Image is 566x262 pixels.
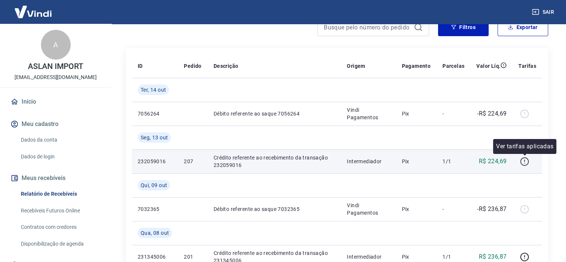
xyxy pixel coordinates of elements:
[442,158,464,165] p: 1/1
[138,158,172,165] p: 232059016
[184,253,201,261] p: 201
[347,158,390,165] p: Intermediador
[18,132,102,148] a: Dados da conta
[184,62,201,70] p: Pedido
[138,205,172,213] p: 7032365
[141,134,168,141] span: Seg, 13 out
[347,106,390,121] p: Vindi Pagamentos
[18,149,102,164] a: Dados de login
[9,116,102,132] button: Meu cadastro
[214,205,335,213] p: Débito referente ao saque 7032365
[214,62,239,70] p: Descrição
[477,205,506,214] p: -R$ 236,87
[442,110,464,117] p: -
[184,158,201,165] p: 207
[402,253,431,261] p: Pix
[141,86,166,94] span: Ter, 14 out
[214,154,335,169] p: Crédito referente ao recebimento da transação 232059016
[402,110,431,117] p: Pix
[479,157,507,166] p: R$ 224,69
[498,18,548,36] button: Exportar
[141,181,167,189] span: Qui, 09 out
[402,62,431,70] p: Pagamento
[347,202,390,217] p: Vindi Pagamentos
[18,236,102,252] a: Disponibilização de agenda
[402,205,431,213] p: Pix
[518,62,536,70] p: Tarifas
[476,62,501,70] p: Valor Líq.
[214,110,335,117] p: Débito referente ao saque 7056264
[479,252,507,261] p: R$ 236,87
[477,109,506,118] p: -R$ 224,69
[138,253,172,261] p: 231345006
[18,186,102,202] a: Relatório de Recebíveis
[18,220,102,235] a: Contratos com credores
[141,229,169,237] span: Qua, 08 out
[138,62,143,70] p: ID
[496,142,553,151] p: Ver tarifas aplicadas
[402,158,431,165] p: Pix
[41,30,71,60] div: A
[15,73,97,81] p: [EMAIL_ADDRESS][DOMAIN_NAME]
[347,253,390,261] p: Intermediador
[530,5,557,19] button: Sair
[442,62,464,70] p: Parcelas
[442,253,464,261] p: 1/1
[324,22,411,33] input: Busque pelo número do pedido
[438,18,489,36] button: Filtros
[28,63,83,70] p: ASLAN IMPORT
[9,0,57,23] img: Vindi
[347,62,365,70] p: Origem
[9,94,102,110] a: Início
[9,170,102,186] button: Meus recebíveis
[442,205,464,213] p: -
[138,110,172,117] p: 7056264
[18,203,102,218] a: Recebíveis Futuros Online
